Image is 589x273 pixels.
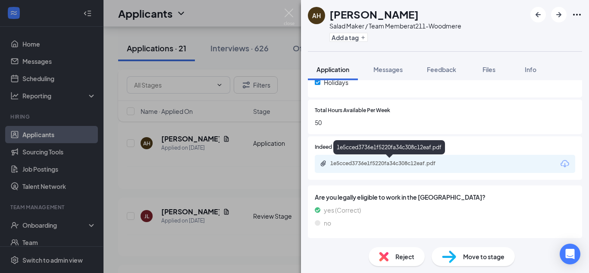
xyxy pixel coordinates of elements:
div: 1e5cced3736e1f5220fa34c308c12eaf.pdf [330,160,451,167]
a: Paperclip1e5cced3736e1f5220fa34c308c12eaf.pdf [320,160,460,168]
button: PlusAdd a tag [329,33,368,42]
span: Are you legally eligible to work in the [GEOGRAPHIC_DATA]? [315,192,575,202]
div: 1e5cced3736e1f5220fa34c308c12eaf.pdf [333,140,445,154]
div: Open Intercom Messenger [560,244,580,264]
span: Messages [373,66,403,73]
button: ArrowLeftNew [530,7,546,22]
svg: Plus [360,35,366,40]
span: Move to stage [463,252,504,261]
span: Reject [395,252,414,261]
span: Files [482,66,495,73]
button: ArrowRight [551,7,567,22]
span: Application [316,66,349,73]
svg: Paperclip [320,160,327,167]
span: Indeed Resume [315,143,353,151]
span: no [324,218,331,228]
span: Feedback [427,66,456,73]
span: Info [525,66,536,73]
svg: ArrowLeftNew [533,9,543,20]
span: Holidays [324,78,348,87]
svg: ArrowRight [554,9,564,20]
div: AH [312,11,321,20]
span: yes (Correct) [324,205,361,215]
span: 50 [315,118,575,127]
span: Total Hours Available Per Week [315,107,390,115]
h1: [PERSON_NAME] [329,7,419,22]
svg: Download [560,159,570,169]
div: Salad Maker / Team Member at 211-Woodmere [329,22,461,30]
svg: Ellipses [572,9,582,20]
